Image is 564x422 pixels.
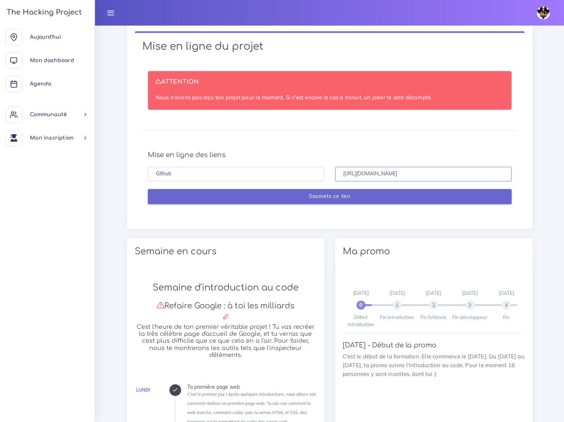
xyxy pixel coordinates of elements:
h1: Mise en ligne du projet [142,41,517,53]
span: Fin introduction [380,314,414,320]
span: Mon dashboard [30,58,74,63]
h2: Semaine d'introduction au code [135,282,316,293]
h4: Mise en ligne des liens [148,151,511,159]
span: Fin développeur [452,314,487,320]
span: Fin [503,314,510,320]
div: Ta première page web [187,384,316,389]
input: Soumets ce lien [148,189,511,204]
span: [DATE] [353,290,369,296]
span: [DATE] [462,290,478,296]
h4: ATTENTION [156,79,504,85]
input: URL du project [335,167,511,182]
input: Nom du lien [148,167,324,182]
h4: [DATE] - Début de la promo [343,341,525,349]
span: [DATE] [426,290,441,296]
span: Fin fullstack [421,314,446,320]
span: 0 [356,300,365,309]
span: 3 [465,300,475,309]
span: Agenda [30,81,51,87]
a: Lundi [136,387,150,392]
span: Mon inscription [30,135,74,141]
h2: Ma promo [343,246,525,256]
p: Nous n'avons pas reçu ton projet pour le moment. Si c'est encore le cas à minuit, un joker te ser... [156,93,504,102]
span: 1 [392,300,402,309]
h3: Refaire Google : à toi les milliards [135,301,316,310]
span: [DATE] [389,290,405,296]
span: Début introduction [348,314,374,327]
p: C'est le début de la formation. Elle commence le [DATE]. Du [DATE] au [DATE], ta promo suivra l'i... [343,352,525,378]
h2: Semaine en cours [135,246,316,256]
span: [DATE] [498,290,514,296]
span: 4 [502,300,511,309]
h3: The Hacking Project [4,8,82,16]
h5: C'est l'heure de ton premier véritable projet ! Tu vas recréer la très célèbre page d'accueil de ... [135,323,316,358]
img: avatar [537,6,550,19]
span: 2 [429,300,438,309]
span: Communauté [30,112,67,117]
span: Aujourd'hui [30,34,61,40]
